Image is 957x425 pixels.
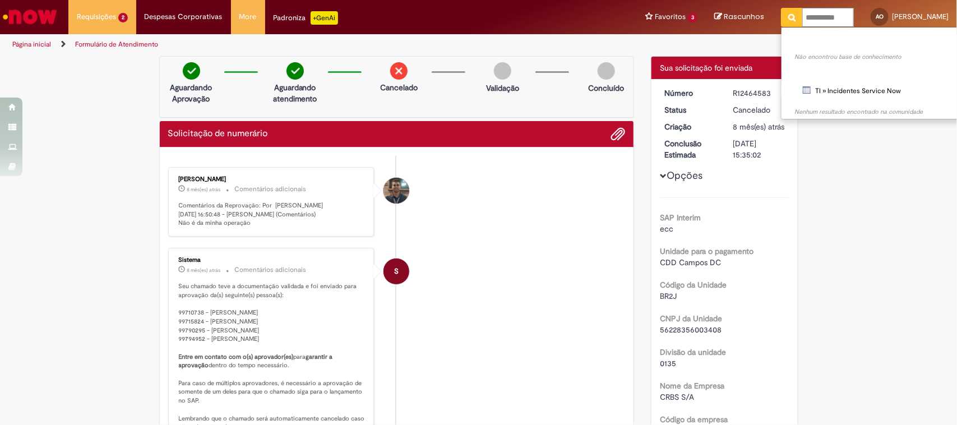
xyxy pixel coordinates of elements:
span: 56228356003408 [660,325,722,335]
p: Cancelado [380,82,418,93]
a: Formulário de Atendimento [75,40,158,49]
b: CNPJ da Unidade [660,313,722,324]
ul: Trilhas de página [8,34,630,55]
b: Divisão da unidade [660,347,726,357]
span: Rascunhos [724,11,764,22]
time: 02/01/2025 10:09:26 [733,122,785,132]
p: +GenAi [311,11,338,25]
dt: Criação [656,121,725,132]
img: check-circle-green.png [183,62,200,80]
b: Entre em contato com o(s) aprovador(es) [179,353,294,361]
span: Requisições [77,11,116,22]
span: AO [876,13,884,20]
dt: Status [656,104,725,116]
small: Comentários adicionais [235,184,307,194]
dt: Conclusão Estimada [656,138,725,160]
span: [PERSON_NAME] [892,12,949,21]
b: Artigos [783,42,807,52]
div: System [383,258,409,284]
b: Comunidade [783,97,828,107]
span: 8 mês(es) atrás [187,186,221,193]
button: Pesquisar [781,8,803,27]
b: Unidade para o pagamento [660,246,753,256]
div: Cancelado [733,104,785,116]
b: garantir a aprovação [179,353,335,370]
span: S [394,258,399,285]
small: Comentários adicionais [235,265,307,275]
span: 3 [688,13,697,22]
span: CDD Campos DC [660,257,721,267]
span: CRBS S/A [660,392,694,402]
time: 03/01/2025 16:50:49 [187,186,221,193]
p: Concluído [588,82,624,94]
p: Aguardando Aprovação [164,82,219,104]
div: R12464583 [733,87,785,99]
b: Nome da Empresa [660,381,724,391]
div: Sistema [179,257,366,264]
span: 0135 [660,358,676,368]
b: Reportar problema [783,31,849,41]
img: img-circle-grey.png [598,62,615,80]
span: More [239,11,257,22]
div: Gabriel Pessoa Rocha Tolentino De Souza [383,178,409,204]
time: 03/01/2025 11:25:19 [187,267,221,274]
span: TI » Incidentes Service Now [815,86,901,95]
a: Página inicial [12,40,51,49]
span: Despesas Corporativas [145,11,223,22]
p: Comentários da Reprovação: Por [PERSON_NAME] [DATE] 16:50:48 - [PERSON_NAME] (Comentários) Não é ... [179,201,366,228]
span: 8 mês(es) atrás [733,122,785,132]
span: 2 [118,13,128,22]
span: ecc [660,224,673,234]
span: 8 mês(es) atrás [187,267,221,274]
div: [PERSON_NAME] [179,176,366,183]
h2: Solicitação de numerário Histórico de tíquete [168,129,268,139]
img: check-circle-green.png [286,62,304,80]
div: [DATE] 15:35:02 [733,138,785,160]
img: img-circle-grey.png [494,62,511,80]
span: Favoritos [655,11,686,22]
span: BR2J [660,291,677,301]
button: Adicionar anexos [611,127,625,141]
b: SAP Interim [660,212,701,223]
img: remove.png [390,62,408,80]
b: Código da empresa [660,414,728,424]
img: ServiceNow [1,6,59,28]
span: Sua solicitação foi enviada [660,63,752,73]
div: Padroniza [274,11,338,25]
p: Aguardando atendimento [268,82,322,104]
dt: Número [656,87,725,99]
b: Código da Unidade [660,280,727,290]
div: 02/01/2025 10:09:26 [733,121,785,132]
p: Validação [486,82,519,94]
a: Rascunhos [714,12,764,22]
b: Catálogo [783,73,814,84]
